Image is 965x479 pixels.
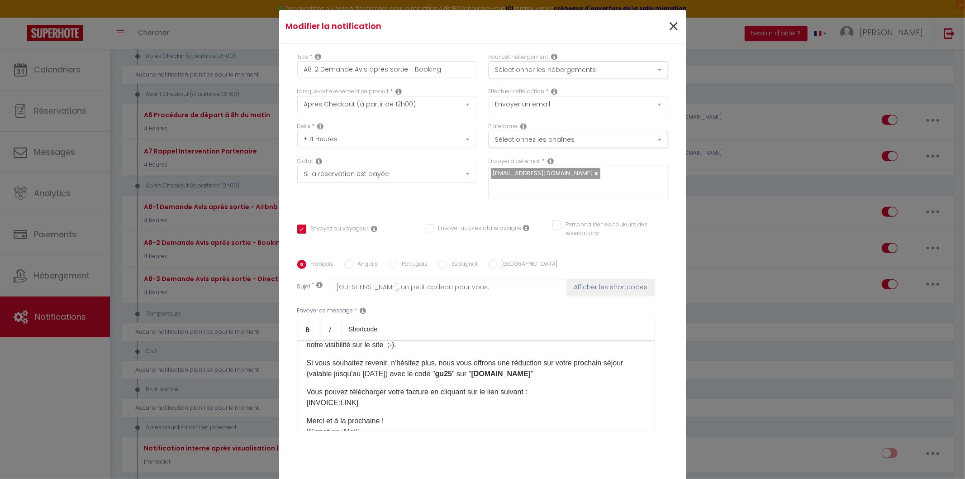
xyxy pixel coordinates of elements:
[548,158,554,165] i: Recipient
[316,158,323,165] i: Booking status
[493,169,594,177] span: [EMAIL_ADDRESS][DOMAIN_NAME]
[567,279,655,295] button: Afficher les shortcodes
[489,53,549,62] label: Pour cet hébergement
[551,53,558,60] i: This Rental
[297,283,311,292] label: Sujet
[398,260,428,270] label: Portugais
[551,88,558,95] i: Action Type
[521,123,527,130] i: Action Channel
[523,224,530,231] i: Envoyer au prestataire si il est assigné
[297,318,319,340] a: Bold
[497,260,558,270] label: [GEOGRAPHIC_DATA]
[307,416,645,437] p: Merci et à la prochaine ! [Signature+Mail]
[318,123,324,130] i: Action Time
[489,157,541,166] label: Envoyer à cet email
[307,387,645,408] p: Vous pouvez télécharger votre facture en cliquant sur le lien suivant : ​[INVOICE:LINK]​
[396,88,402,95] i: Event Occur
[297,122,311,131] label: Délai
[297,87,389,96] label: Lorsque cet événement se produit
[371,225,378,232] i: Envoyer au voyageur
[435,370,452,378] strong: gu25
[319,318,342,340] a: Italic
[317,281,323,288] i: Subject
[489,131,668,148] button: Sélectionnez les chaînes
[353,260,378,270] label: Anglais
[7,4,34,31] button: Ouvrir le widget de chat LiveChat
[297,53,309,62] label: Titre
[668,17,679,37] button: Close
[447,260,478,270] label: Espagnol
[489,87,545,96] label: Effectuer cette action
[306,225,369,235] label: Envoyez au voyageur
[297,157,314,166] label: Statut
[315,53,322,60] i: Title
[489,122,518,131] label: Plateforme
[306,260,334,270] label: Français
[307,358,645,379] p: Si vous souhaitez revenir, n'hésitez plus, nous vous offrons une réduction sur votre prochain séj...
[668,13,679,40] span: ×
[342,318,385,340] a: Shortcode
[286,20,544,33] h4: Modifier la notification
[297,307,353,315] label: Envoyer ce message
[471,370,531,378] strong: [DOMAIN_NAME]
[360,307,366,314] i: Message
[489,61,668,78] button: Sélectionner les hébergements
